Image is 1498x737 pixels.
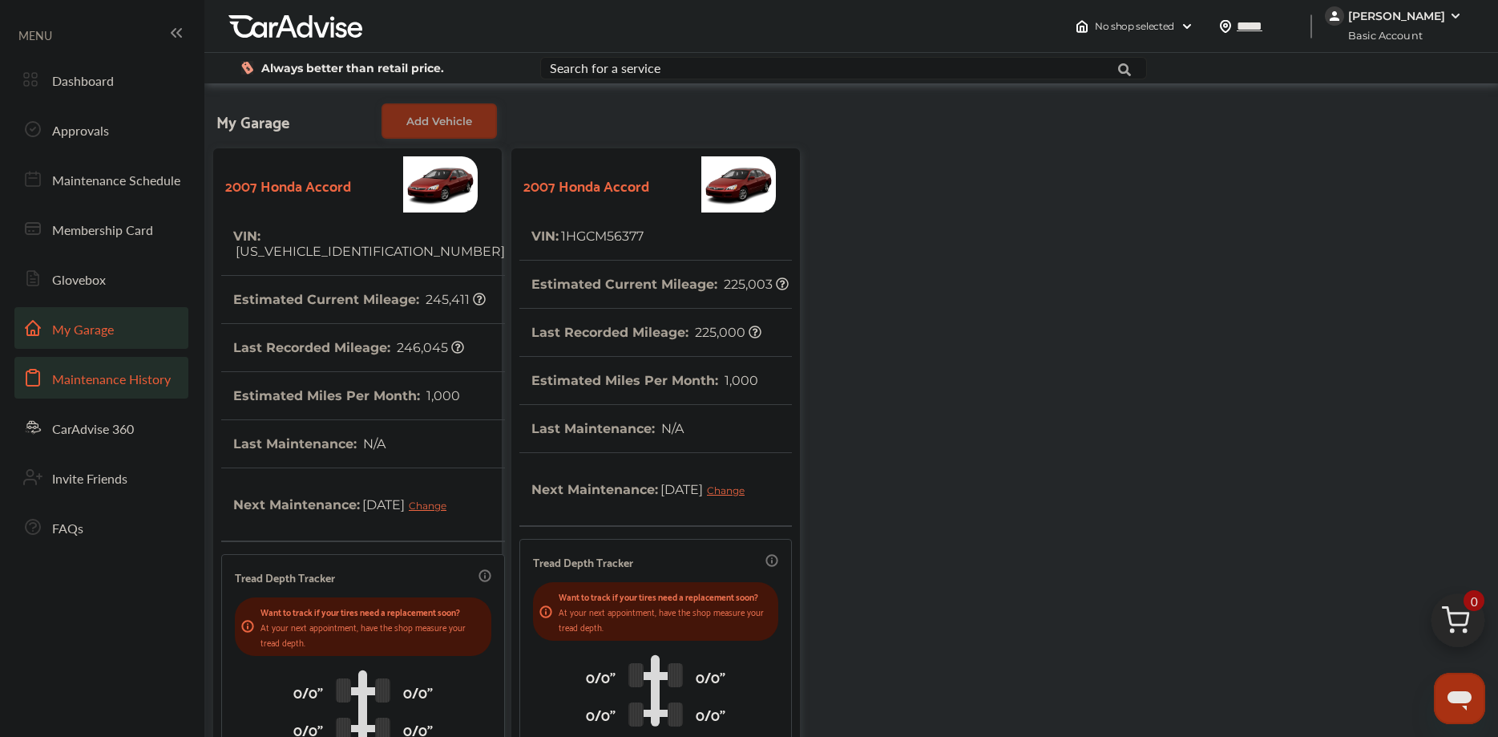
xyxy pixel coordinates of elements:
img: header-home-logo.8d720a4f.svg [1076,20,1088,33]
p: 0/0" [696,702,725,727]
p: 0/0" [586,664,616,689]
th: VIN : [233,213,505,275]
span: N/A [659,421,684,436]
p: At your next appointment, have the shop measure your tread depth. [559,604,772,634]
p: At your next appointment, have the shop measure your tread depth. [260,619,485,650]
p: 0/0" [293,679,323,704]
p: Want to track if your tires need a replacement soon? [559,589,772,604]
span: 0 [1464,590,1484,611]
a: CarAdvise 360 [14,407,188,448]
span: Always better than retail price. [261,63,444,74]
p: 0/0" [696,664,725,689]
span: Maintenance History [52,370,171,391]
th: Last Recorded Mileage : [531,309,761,356]
span: My Garage [216,103,289,139]
span: Glovebox [52,270,106,291]
span: Invite Friends [52,469,127,490]
span: 225,000 [692,325,761,340]
span: N/A [361,436,386,452]
img: Vehicle [649,156,776,213]
img: jVpblrzwTbfkPYzPPzSLxeg0AAAAASUVORK5CYII= [1325,6,1344,26]
span: [US_VEHICLE_IDENTIFICATION_NUMBER] [233,244,505,259]
span: 246,045 [394,340,464,355]
a: Dashboard [14,59,188,100]
th: Next Maintenance : [531,453,757,525]
span: 1,000 [722,373,758,388]
img: Vehicle [351,156,478,213]
strong: 2007 Honda Accord [523,172,649,197]
span: Dashboard [52,71,114,92]
a: Approvals [14,108,188,150]
th: Estimated Current Mileage : [233,276,486,323]
span: 1HGCM56377 [559,229,644,244]
p: 0/0" [586,702,616,727]
span: FAQs [52,519,83,540]
th: Next Maintenance : [233,468,458,541]
a: My Garage [14,307,188,349]
a: Maintenance History [14,357,188,399]
img: cart_icon.3d0951e8.svg [1419,586,1496,663]
span: 245,411 [423,292,486,307]
img: dollor_label_vector.a70140d1.svg [241,61,253,75]
p: 0/0" [403,679,433,704]
img: WGsFRI8htEPBVLJbROoPRyZpYNWhNONpIPPETTm6eUC0GeLEiAAAAAElFTkSuQmCC [1449,10,1462,22]
div: Change [409,500,454,512]
p: Tread Depth Tracker [235,568,335,586]
span: 1,000 [424,388,460,403]
span: [DATE] [658,469,757,509]
a: Glovebox [14,257,188,299]
span: [DATE] [360,484,458,524]
div: Change [707,484,753,496]
img: location_vector.a44bc228.svg [1219,20,1232,33]
a: Maintenance Schedule [14,158,188,200]
p: Tread Depth Tracker [533,553,633,571]
img: header-down-arrow.9dd2ce7d.svg [1181,20,1193,33]
span: 225,003 [721,277,789,292]
th: Last Maintenance : [531,405,684,452]
th: Estimated Miles Per Month : [531,357,758,404]
img: tire_track_logo.b900bcbc.svg [628,654,683,727]
div: [PERSON_NAME] [1348,9,1445,23]
th: Estimated Current Mileage : [531,261,789,308]
span: Basic Account [1326,27,1435,44]
span: MENU [18,29,52,42]
span: Maintenance Schedule [52,171,180,192]
span: Membership Card [52,221,153,241]
a: Add Vehicle [382,103,497,139]
th: Estimated Miles Per Month : [233,372,460,419]
span: Approvals [52,121,109,142]
span: CarAdvise 360 [52,419,134,440]
span: Add Vehicle [406,115,472,128]
p: Want to track if your tires need a replacement soon? [260,604,485,619]
a: FAQs [14,506,188,548]
span: My Garage [52,320,114,341]
div: Search for a service [550,62,660,75]
th: Last Recorded Mileage : [233,324,464,371]
a: Membership Card [14,208,188,249]
iframe: Button to launch messaging window [1434,673,1485,724]
strong: 2007 Honda Accord [225,172,351,197]
span: No shop selected [1095,20,1174,33]
img: header-divider.bc55588e.svg [1310,14,1312,38]
th: Last Maintenance : [233,420,386,468]
th: VIN : [531,213,644,260]
a: Invite Friends [14,456,188,498]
